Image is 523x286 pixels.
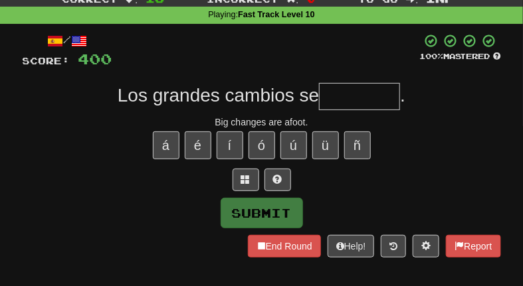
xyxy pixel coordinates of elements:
span: . [400,85,405,106]
button: é [185,131,211,159]
span: Los grandes cambios se [118,85,320,106]
button: ñ [344,131,371,159]
button: ó [249,131,275,159]
button: á [153,131,179,159]
button: ü [312,131,339,159]
button: ú [280,131,307,159]
button: Report [446,235,500,257]
div: Mastered [420,51,501,62]
button: Switch sentence to multiple choice alt+p [233,169,259,191]
button: Help! [328,235,375,257]
button: End Round [248,235,321,257]
button: í [217,131,243,159]
span: Score: [23,55,70,66]
div: / [23,33,112,50]
button: Round history (alt+y) [381,235,406,257]
button: Submit [221,198,303,228]
span: 100 % [420,52,444,60]
span: 400 [78,50,112,67]
strong: Fast Track Level 10 [238,10,315,19]
button: Single letter hint - you only get 1 per sentence and score half the points! alt+h [264,169,291,191]
div: Big changes are afoot. [23,115,501,129]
